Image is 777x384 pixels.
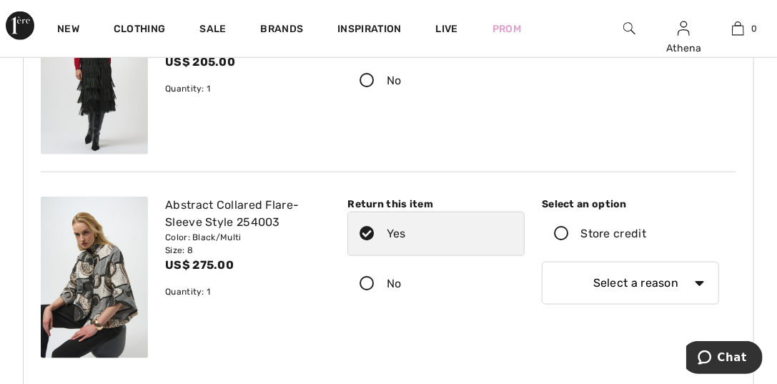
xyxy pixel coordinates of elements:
[57,23,79,38] a: New
[41,197,148,358] img: joseph-ribkoff-jackets-blazers-black-multi_254003_2_6967_search.jpg
[658,41,711,56] div: Athena
[581,225,647,242] div: Store credit
[751,22,757,35] span: 0
[6,11,34,40] img: 1ère Avenue
[347,262,525,306] label: No
[542,197,719,212] div: Select an option
[678,20,690,37] img: My Info
[165,257,322,274] div: US$ 275.00
[165,197,322,231] div: Abstract Collared Flare-Sleeve Style 254003
[165,231,322,244] div: Color: Black/Multi
[493,21,521,36] a: Prom
[436,21,458,36] a: Live
[347,59,525,103] label: No
[337,23,401,38] span: Inspiration
[732,20,744,37] img: My Bag
[114,23,165,38] a: Clothing
[678,21,690,35] a: Sign In
[712,20,765,37] a: 0
[347,197,525,212] div: Return this item
[165,82,322,95] div: Quantity: 1
[165,285,322,298] div: Quantity: 1
[686,341,763,377] iframe: Opens a widget where you can chat to one of our agents
[165,244,322,257] div: Size: 8
[261,23,304,38] a: Brands
[165,54,322,71] div: US$ 205.00
[347,212,525,256] label: Yes
[623,20,635,37] img: search the website
[199,23,226,38] a: Sale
